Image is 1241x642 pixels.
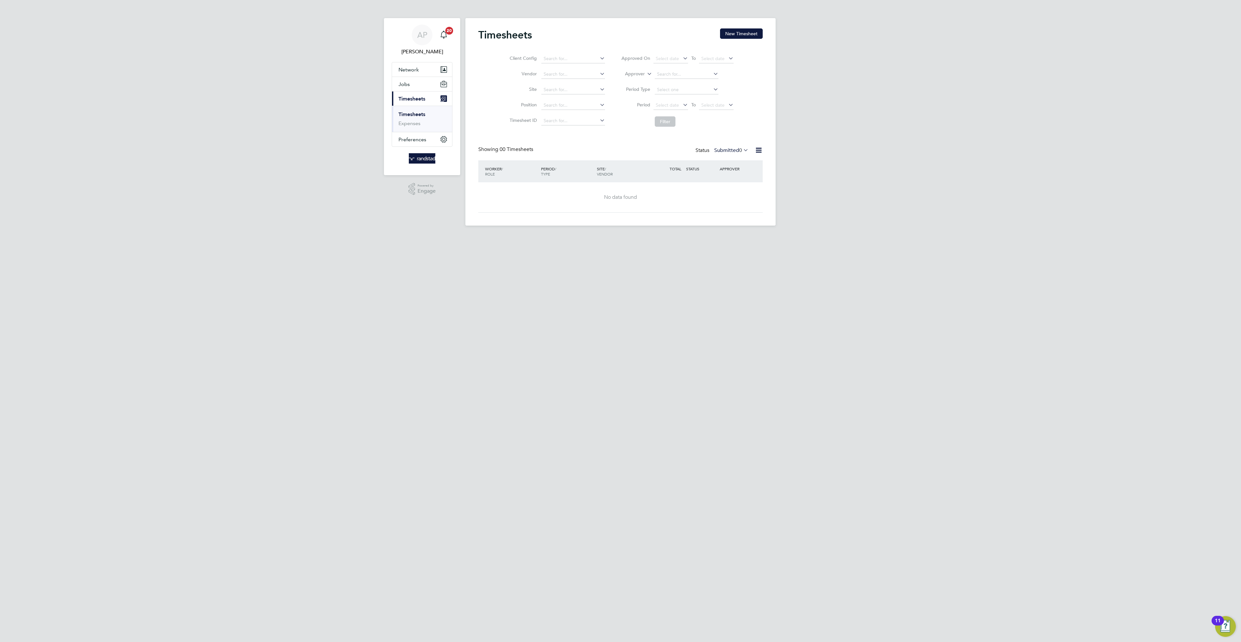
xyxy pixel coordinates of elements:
[445,27,453,35] span: 20
[616,71,645,77] label: Approver
[605,166,606,171] span: /
[701,102,725,108] span: Select date
[508,102,537,108] label: Position
[398,96,425,102] span: Timesheets
[714,147,748,154] label: Submitted
[418,183,436,188] span: Powered by
[655,116,675,127] button: Filter
[483,163,539,180] div: WORKER
[409,153,436,164] img: randstad-logo-retina.png
[541,70,605,79] input: Search for...
[670,166,681,171] span: TOTAL
[437,25,450,45] a: 20
[508,55,537,61] label: Client Config
[392,106,452,132] div: Timesheets
[621,102,650,108] label: Period
[655,70,718,79] input: Search for...
[392,153,452,164] a: Go to home page
[656,56,679,61] span: Select date
[392,62,452,77] button: Network
[508,117,537,123] label: Timesheet ID
[689,54,698,62] span: To
[541,171,550,177] span: TYPE
[1215,616,1236,637] button: Open Resource Center, 11 new notifications
[656,102,679,108] span: Select date
[541,54,605,63] input: Search for...
[392,77,452,91] button: Jobs
[398,136,426,143] span: Preferences
[597,171,613,177] span: VENDOR
[508,71,537,77] label: Vendor
[541,85,605,94] input: Search for...
[541,101,605,110] input: Search for...
[417,31,427,39] span: AP
[502,166,503,171] span: /
[555,166,556,171] span: /
[392,25,452,56] a: AP[PERSON_NAME]
[689,101,698,109] span: To
[701,56,725,61] span: Select date
[398,111,425,117] a: Timesheets
[392,132,452,146] button: Preferences
[621,55,650,61] label: Approved On
[595,163,651,180] div: SITE
[655,85,718,94] input: Select one
[508,86,537,92] label: Site
[621,86,650,92] label: Period Type
[541,116,605,125] input: Search for...
[739,147,742,154] span: 0
[718,163,752,175] div: APPROVER
[485,171,495,177] span: ROLE
[398,67,419,73] span: Network
[1215,621,1221,629] div: 11
[398,120,420,126] a: Expenses
[418,188,436,194] span: Engage
[392,48,452,56] span: Ana Perozo
[408,183,436,195] a: Powered byEngage
[478,28,532,41] h2: Timesheets
[695,146,750,155] div: Status
[384,18,460,175] nav: Main navigation
[684,163,718,175] div: STATUS
[398,81,410,87] span: Jobs
[720,28,763,39] button: New Timesheet
[539,163,595,180] div: PERIOD
[392,91,452,106] button: Timesheets
[478,146,535,153] div: Showing
[500,146,533,153] span: 00 Timesheets
[485,194,756,201] div: No data found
